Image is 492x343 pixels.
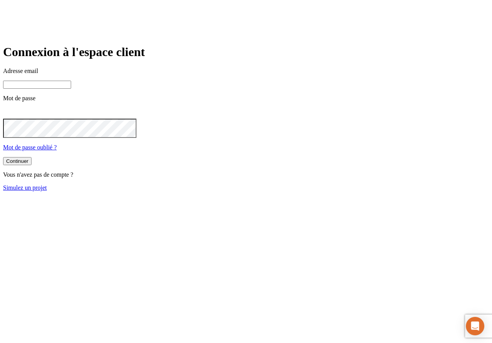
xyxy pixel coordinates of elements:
[3,144,57,151] a: Mot de passe oublié ?
[3,45,489,59] h1: Connexion à l'espace client
[3,95,489,102] p: Mot de passe
[6,158,28,164] div: Continuer
[3,171,489,178] p: Vous n'avez pas de compte ?
[3,184,47,191] a: Simulez un projet
[3,157,32,165] button: Continuer
[466,317,484,335] div: Open Intercom Messenger
[3,68,489,75] p: Adresse email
